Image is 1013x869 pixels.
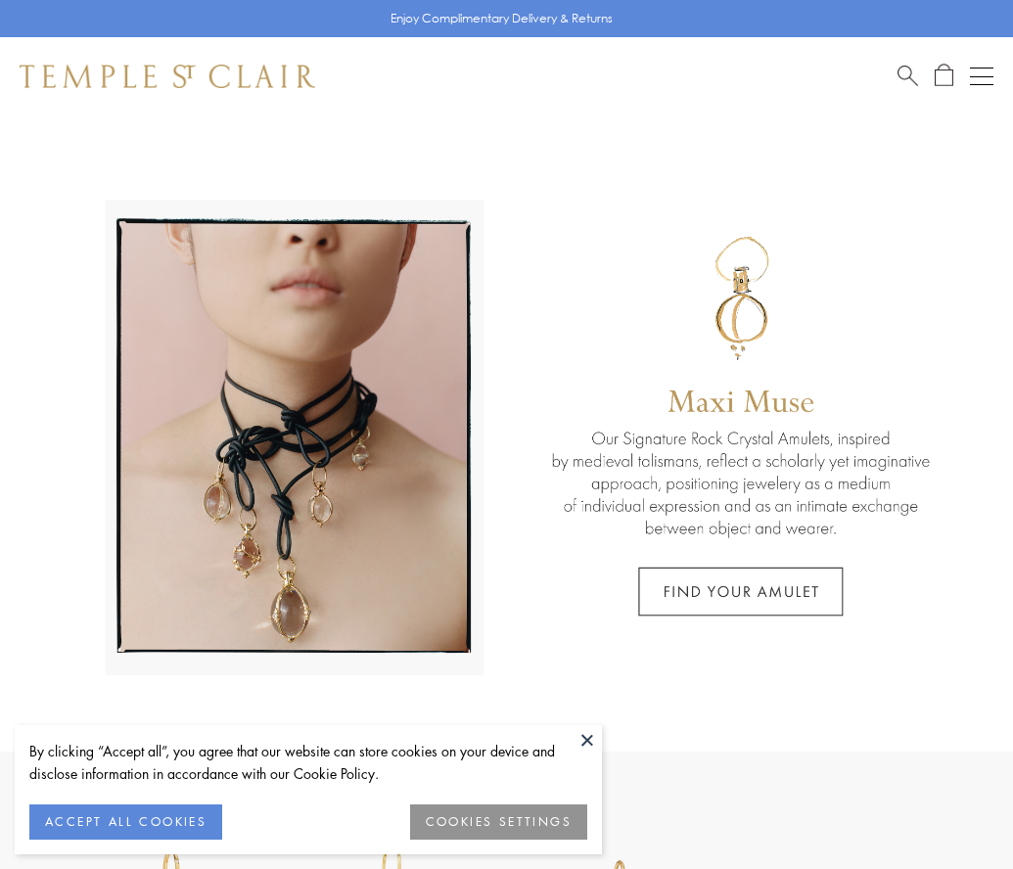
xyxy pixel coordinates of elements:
img: Temple St. Clair [20,65,315,88]
button: COOKIES SETTINGS [410,804,587,840]
a: Open Shopping Bag [935,64,953,88]
a: Search [898,64,918,88]
p: Enjoy Complimentary Delivery & Returns [391,9,613,28]
div: By clicking “Accept all”, you agree that our website can store cookies on your device and disclos... [29,740,587,785]
button: ACCEPT ALL COOKIES [29,804,222,840]
button: Open navigation [970,65,993,88]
